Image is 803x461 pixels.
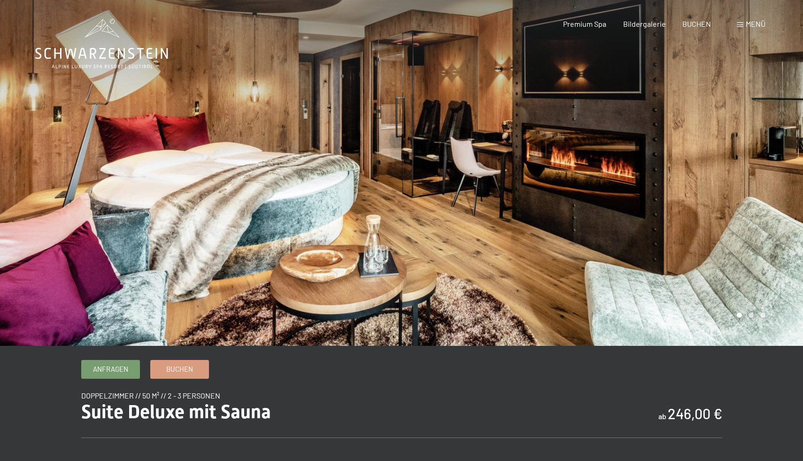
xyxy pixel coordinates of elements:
a: Buchen [151,360,208,378]
a: Premium Spa [563,19,606,28]
span: Menü [746,19,765,28]
span: ab [658,412,666,421]
a: Bildergalerie [623,19,666,28]
span: Anfragen [93,364,128,374]
a: Anfragen [82,360,139,378]
span: Buchen [166,364,193,374]
span: Suite Deluxe mit Sauna [81,401,271,423]
a: BUCHEN [682,19,711,28]
b: 246,00 € [668,405,722,422]
span: Doppelzimmer // 50 m² // 2 - 3 Personen [81,391,220,400]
